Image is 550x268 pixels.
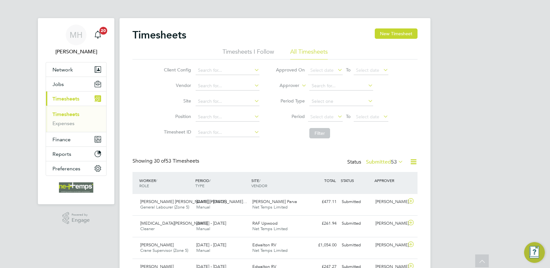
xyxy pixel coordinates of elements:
span: Net Temps Limited [252,248,288,253]
div: PERIOD [194,175,250,191]
nav: Main navigation [38,18,114,204]
div: Showing [132,158,201,165]
span: Select date [356,114,379,120]
a: Expenses [52,120,74,126]
li: All Timesheets [290,48,328,59]
span: General Labourer (Zone 5) [140,204,189,210]
div: Status [347,158,405,167]
div: £1,054.00 [305,240,339,251]
span: [PERSON_NAME] Parva [252,199,297,204]
span: 53 [391,159,397,165]
span: To [344,66,352,74]
span: 20 [99,27,107,35]
button: New Timesheet [375,28,418,39]
button: Engage Resource Center [524,242,545,263]
div: SITE [250,175,306,191]
button: Preferences [46,161,106,176]
span: 53 Timesheets [154,158,199,164]
label: Period [276,113,305,119]
span: VENDOR [251,183,267,188]
label: Approver [270,82,299,89]
span: [DATE] - [DATE] [196,199,226,204]
span: Select date [310,114,334,120]
button: Network [46,62,106,77]
span: Cleaner [140,226,155,231]
h2: Timesheets [132,28,186,41]
span: TYPE [195,183,204,188]
span: Net Temps Limited [252,204,288,210]
span: Crane Supervisor (Zone 5) [140,248,188,253]
div: STATUS [339,175,373,186]
span: [DATE] - [DATE] [196,220,226,226]
span: Preferences [52,166,80,172]
div: Timesheets [46,106,106,132]
span: To [344,112,352,121]
span: Michael Hallam [46,48,107,56]
div: [PERSON_NAME] [373,218,407,229]
label: Site [162,98,191,104]
span: [PERSON_NAME] [PERSON_NAME] [PERSON_NAME]… [140,199,247,204]
span: 30 of [154,158,166,164]
div: Submitted [339,240,373,251]
span: MH [70,31,83,39]
a: Timesheets [52,111,79,117]
span: [MEDICAL_DATA][PERSON_NAME] [140,220,208,226]
span: Manual [196,204,210,210]
div: Submitted [339,197,373,207]
span: Network [52,67,73,73]
div: [PERSON_NAME] [373,197,407,207]
button: Reports [46,147,106,161]
a: MH[PERSON_NAME] [46,25,107,56]
input: Search for... [196,81,259,91]
button: Filter [309,128,330,138]
img: net-temps-logo-retina.png [59,182,93,193]
span: Timesheets [52,96,79,102]
span: Engage [72,218,90,223]
span: [DATE] - [DATE] [196,242,226,248]
span: / [209,178,211,183]
span: Reports [52,151,71,157]
a: Powered byEngage [63,212,90,224]
div: [PERSON_NAME] [373,240,407,251]
span: Manual [196,248,210,253]
input: Search for... [196,128,259,137]
span: / [259,178,260,183]
label: Period Type [276,98,305,104]
label: Position [162,113,191,119]
a: 20 [91,25,104,45]
span: ROLE [139,183,149,188]
span: Select date [310,67,334,73]
label: Submitted [366,159,403,165]
span: RAF Upwood [252,220,278,226]
div: £261.94 [305,218,339,229]
span: TOTAL [324,178,336,183]
div: Submitted [339,218,373,229]
span: Select date [356,67,379,73]
input: Search for... [309,81,373,91]
input: Search for... [196,97,259,106]
button: Timesheets [46,91,106,106]
label: Timesheet ID [162,129,191,135]
label: Client Config [162,67,191,73]
span: Manual [196,226,210,231]
input: Search for... [196,113,259,122]
span: [PERSON_NAME] [140,242,174,248]
input: Search for... [196,66,259,75]
label: Vendor [162,82,191,88]
a: Go to home page [46,182,107,193]
label: Approved On [276,67,305,73]
div: £477.11 [305,197,339,207]
span: / [156,178,157,183]
input: Select one [309,97,373,106]
span: Finance [52,136,71,143]
span: Jobs [52,81,64,87]
div: APPROVER [373,175,407,186]
span: Powered by [72,212,90,218]
div: WORKER [138,175,194,191]
span: Net Temps Limited [252,226,288,231]
li: Timesheets I Follow [223,48,274,59]
button: Finance [46,132,106,146]
button: Jobs [46,77,106,91]
span: Edwalton RV [252,242,276,248]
